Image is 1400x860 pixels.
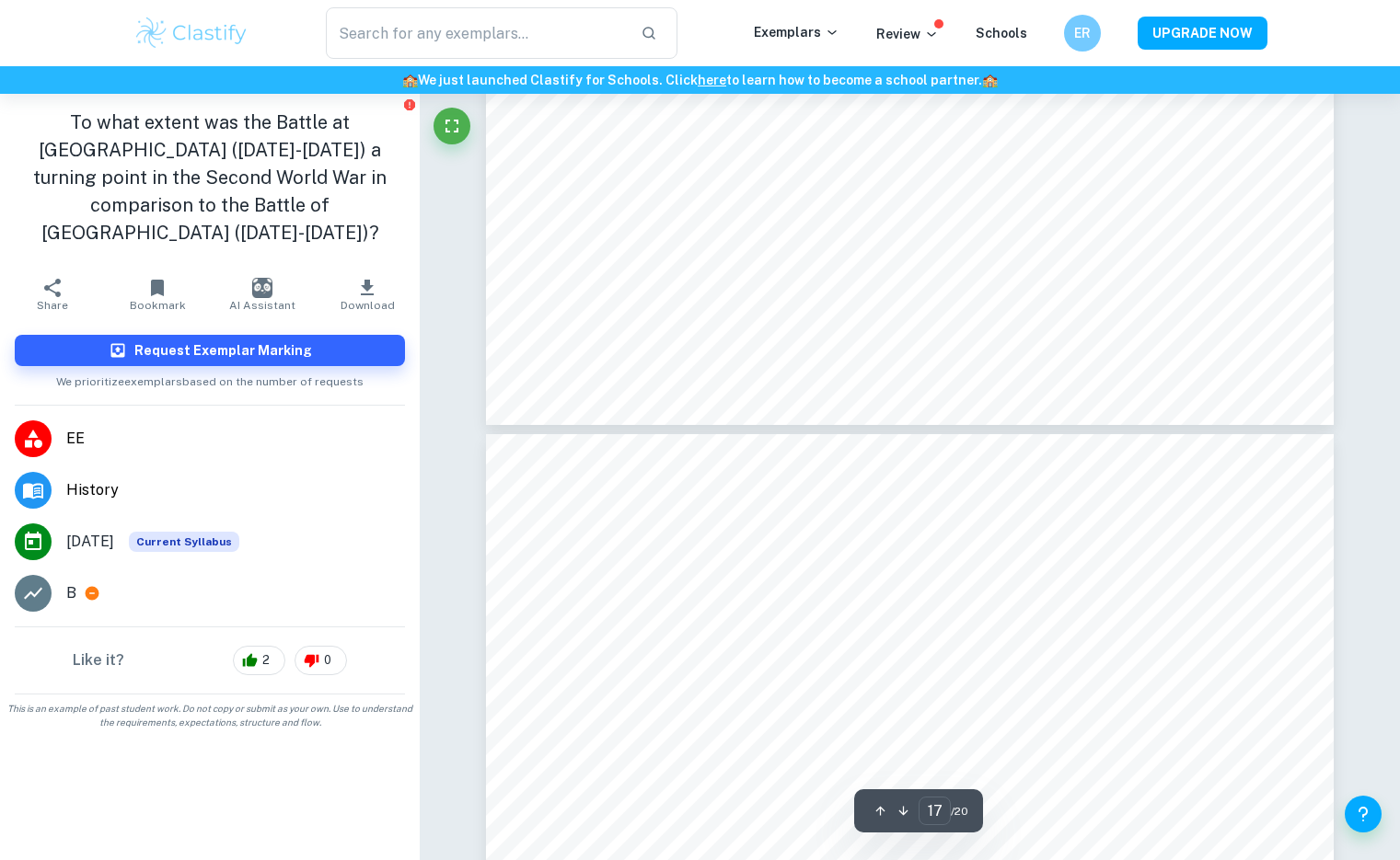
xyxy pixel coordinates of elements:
span: Download [341,299,395,312]
h6: Like it? [73,649,124,671]
div: 0 [295,646,347,675]
h1: To what extent was the Battle at [GEOGRAPHIC_DATA] ([DATE]-[DATE]) a turning point in the Second ... [15,109,405,247]
button: Fullscreen [434,108,470,144]
input: Search for any exemplars... [326,7,627,59]
span: Bookmark [130,299,186,312]
h6: ER [1071,23,1093,43]
span: 2 [252,651,280,670]
div: 2 [233,646,285,675]
h6: Request Exemplar Marking [134,340,312,361]
img: Clastify logo [133,15,250,52]
span: Share [37,299,68,312]
button: Report issue [402,97,416,111]
img: AI Assistant [252,278,272,298]
button: Help and Feedback [1345,796,1382,832]
h6: We just launched Clastify for Schools. Click to learn how to become a school partner. [4,70,1396,90]
div: This exemplar is based on the current syllabus. Feel free to refer to it for inspiration/ideas wh... [129,532,239,552]
button: AI Assistant [210,269,315,320]
button: ER [1064,15,1101,52]
span: Current Syllabus [129,532,239,552]
span: EE [66,428,405,450]
p: Exemplars [754,22,839,42]
a: here [698,73,726,87]
span: 🏫 [402,73,418,87]
span: 0 [314,651,341,670]
span: [DATE] [66,531,114,553]
span: 🏫 [982,73,998,87]
button: Download [315,269,420,320]
span: History [66,479,405,501]
p: Review [876,24,939,44]
span: AI Assistant [229,299,295,312]
p: B [66,582,76,604]
span: We prioritize exemplars based on the number of requests [56,366,364,390]
span: / 20 [951,803,968,820]
button: Bookmark [105,269,210,320]
button: UPGRADE NOW [1138,17,1267,50]
button: Request Exemplar Marking [15,335,405,366]
span: This is an example of past student work. Do not copy or submit as your own. Use to understand the... [7,702,412,729]
a: Schools [976,26,1027,40]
